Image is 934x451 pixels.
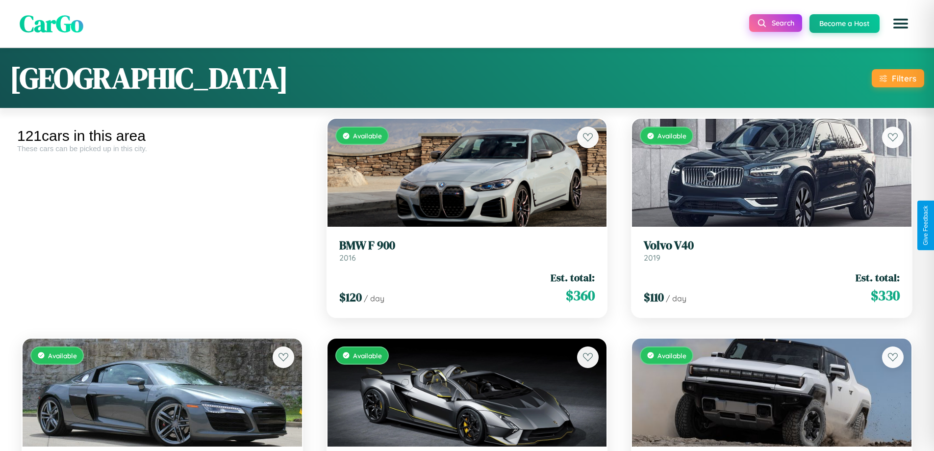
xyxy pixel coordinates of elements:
button: Open menu [887,10,914,37]
a: Volvo V402019 [644,239,900,263]
span: / day [364,293,384,303]
span: $ 360 [566,286,595,305]
span: 2016 [339,253,356,263]
button: Search [749,14,802,32]
div: 121 cars in this area [17,128,307,144]
span: Available [657,351,686,360]
h3: Volvo V40 [644,239,900,253]
span: Available [657,132,686,140]
span: Search [772,19,794,27]
button: Become a Host [809,14,880,33]
span: Available [353,132,382,140]
span: $ 110 [644,289,664,305]
button: Filters [872,69,924,87]
h3: BMW F 900 [339,239,595,253]
span: / day [666,293,686,303]
span: Available [48,351,77,360]
span: $ 330 [871,286,900,305]
span: Available [353,351,382,360]
span: Est. total: [551,270,595,285]
div: Give Feedback [922,206,929,245]
h1: [GEOGRAPHIC_DATA] [10,58,288,98]
span: CarGo [20,7,83,40]
a: BMW F 9002016 [339,239,595,263]
span: Est. total: [856,270,900,285]
span: $ 120 [339,289,362,305]
span: 2019 [644,253,660,263]
div: These cars can be picked up in this city. [17,144,307,153]
div: Filters [892,73,916,83]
